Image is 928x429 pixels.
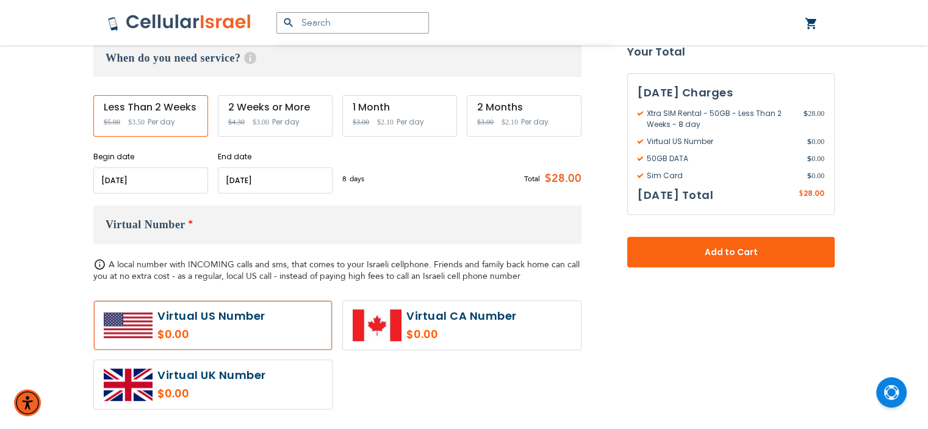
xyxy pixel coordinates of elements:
span: Virtual US Number [638,136,807,147]
span: $ [799,189,804,200]
h3: When do you need service? [93,39,581,77]
span: Per day [521,117,549,128]
input: MM/DD/YYYY [93,167,208,193]
span: $3.00 [477,118,494,126]
span: days [350,173,364,184]
span: 28.00 [804,188,824,198]
h3: [DATE] Total [638,186,713,204]
div: 1 Month [353,102,447,113]
span: Help [244,52,256,64]
span: Add to Cart [667,246,794,259]
span: 8 [342,173,350,184]
input: MM/DD/YYYY [218,167,333,193]
span: 28.00 [804,108,824,130]
div: Less Than 2 Weeks [104,102,198,113]
span: Sim Card [638,170,807,181]
label: End date [218,151,333,162]
span: Virtual Number [106,218,185,231]
div: 2 Months [477,102,571,113]
img: Cellular Israel [107,13,252,32]
span: Per day [148,117,175,128]
span: $ [807,170,811,181]
span: $2.10 [502,118,518,126]
span: $ [807,136,811,147]
span: 50GB DATA [638,153,807,164]
span: $2.10 [377,118,394,126]
strong: Your Total [627,43,835,61]
h3: [DATE] Charges [638,84,824,102]
span: 0.00 [807,170,824,181]
span: $5.00 [104,118,120,126]
span: $28.00 [540,170,581,188]
span: $ [804,108,808,119]
span: $3.00 [253,118,269,126]
span: $3.50 [128,118,145,126]
div: 2 Weeks or More [228,102,322,113]
span: A local number with INCOMING calls and sms, that comes to your Israeli cellphone. Friends and fam... [93,259,580,282]
span: Per day [272,117,300,128]
span: $ [807,153,811,164]
span: 0.00 [807,153,824,164]
div: Accessibility Menu [14,389,41,416]
span: Xtra SIM Rental - 50GB - Less Than 2 Weeks - 8 day [638,108,804,130]
span: Total [524,173,540,184]
span: $4.30 [228,118,245,126]
button: Add to Cart [627,237,835,267]
label: Begin date [93,151,208,162]
input: Search [276,12,429,34]
span: $3.00 [353,118,369,126]
span: Per day [397,117,424,128]
span: 0.00 [807,136,824,147]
